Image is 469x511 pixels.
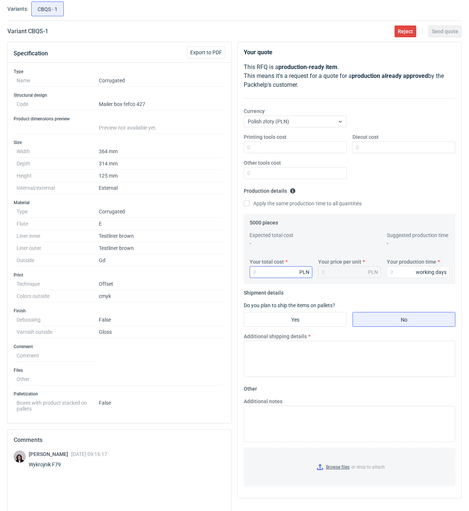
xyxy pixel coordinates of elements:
h3: Finish [14,308,225,314]
dt: Height [17,170,99,182]
h2: Comments [14,436,225,445]
button: Export to PDF [187,47,225,58]
input: 0 [352,141,455,153]
h3: Palletization [14,391,225,397]
span: Preview not available yet. [99,125,157,131]
dd: Mailer box fefco 427 [99,98,222,110]
label: Other tools cost [244,159,281,167]
dt: Depth [17,158,99,170]
label: Apply the same production time to all quantities [244,200,362,207]
img: Sebastian Markut [14,450,26,463]
dd: Offset [99,278,222,290]
legend: Other [244,383,257,392]
input: 0 [387,266,449,278]
dt: Name [17,75,99,87]
dt: Type [17,206,99,218]
span: Reject [398,29,413,34]
dd: 125 mm [99,170,222,182]
h3: Comment [14,344,225,350]
label: Your total cost [250,258,284,265]
legend: Shipment details [244,287,284,296]
label: Additional shipping details [244,333,307,340]
dt: Code [17,98,99,110]
p: This RFQ is a . This means it's a request for a quote for a by the Packhelp's customer. [244,63,455,89]
dd: False [99,397,222,412]
legend: 5000 pieces [250,217,278,226]
dt: Other [17,373,99,385]
div: PLN [299,268,309,276]
label: Your production time [387,258,436,265]
label: Expected total cost [250,232,293,239]
h3: Print [14,272,225,278]
strong: Your quote [244,49,272,56]
label: Printing tools cost [244,133,286,141]
label: Variants: [7,5,28,13]
strong: production-ready item [278,64,337,71]
dd: 364 mm [99,145,222,158]
dt: Comment [17,350,99,362]
dt: Debossing [17,314,99,326]
dt: Boxes with product stacked on pallets [17,397,99,412]
dt: Liner inner [17,230,99,242]
dd: 314 mm [99,158,222,170]
div: PLN [368,268,378,276]
button: Reject [395,25,416,37]
dt: Flute [17,218,99,230]
dt: Internal/external [17,182,99,194]
dt: Colors outside [17,290,99,302]
label: Currency [244,107,265,115]
label: Suggested production time [387,232,448,239]
dt: Varnish outside [17,326,99,338]
dd: Testliner brown [99,230,222,242]
span: [DATE] 09:16:17 [71,451,107,457]
label: or drop to attach [244,448,455,486]
label: Diecut cost [352,133,379,141]
span: [PERSON_NAME] [29,451,71,457]
strong: production already approved [352,72,428,79]
h3: Material [14,200,225,206]
input: 0 [244,167,347,179]
label: Additional notes [244,398,282,405]
dt: Liner outer [17,242,99,254]
dd: Gd [99,254,222,267]
dd: Corrugated [99,75,222,87]
p: - [387,240,449,247]
h3: Files [14,367,225,373]
dd: E [99,218,222,230]
input: 0 [250,266,312,278]
dd: External [99,182,222,194]
h3: Type [14,69,225,75]
h3: Product dimensions preview [14,116,225,122]
input: 0 [244,141,347,153]
span: Send quote [432,29,458,34]
label: Your price per unit [318,258,361,265]
label: Yes [244,312,347,327]
button: Send quote [428,25,462,37]
dd: False [99,314,222,326]
label: No [352,312,455,327]
dd: cmyk [99,290,222,302]
div: Wykrojnik F79 [29,461,107,468]
dd: Gloss [99,326,222,338]
dt: Outside [17,254,99,267]
label: Do you plan to ship the items on pallets? [244,302,335,308]
div: working days [416,268,447,276]
dd: Corrugated [99,206,222,218]
dt: Technique [17,278,99,290]
dt: Width [17,145,99,158]
span: Export to PDF [190,50,222,55]
label: CBQS - 1 [31,1,64,16]
dd: Testliner brown [99,242,222,254]
h2: Variant CBQS - 1 [7,27,48,36]
legend: Production details [244,185,296,194]
h3: Size [14,140,225,145]
button: Specification [14,45,48,62]
span: Polish złoty (PLN) [248,119,289,124]
h3: Structural design [14,92,225,98]
p: - [250,240,312,247]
